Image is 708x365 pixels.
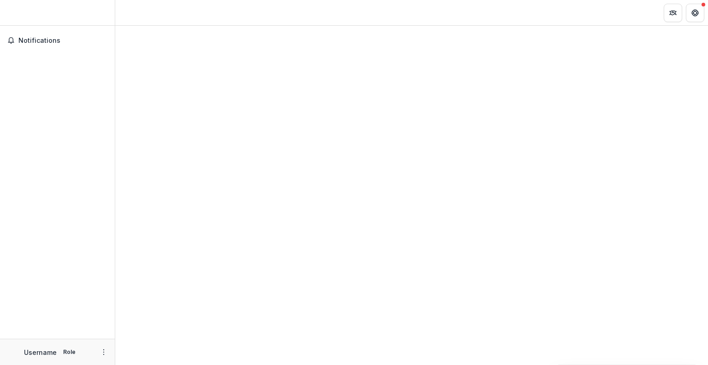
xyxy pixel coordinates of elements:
p: Role [60,348,78,356]
span: Notifications [18,37,107,45]
button: Get Help [686,4,704,22]
button: Partners [664,4,682,22]
button: More [98,347,109,358]
button: Notifications [4,33,111,48]
p: Username [24,348,57,357]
